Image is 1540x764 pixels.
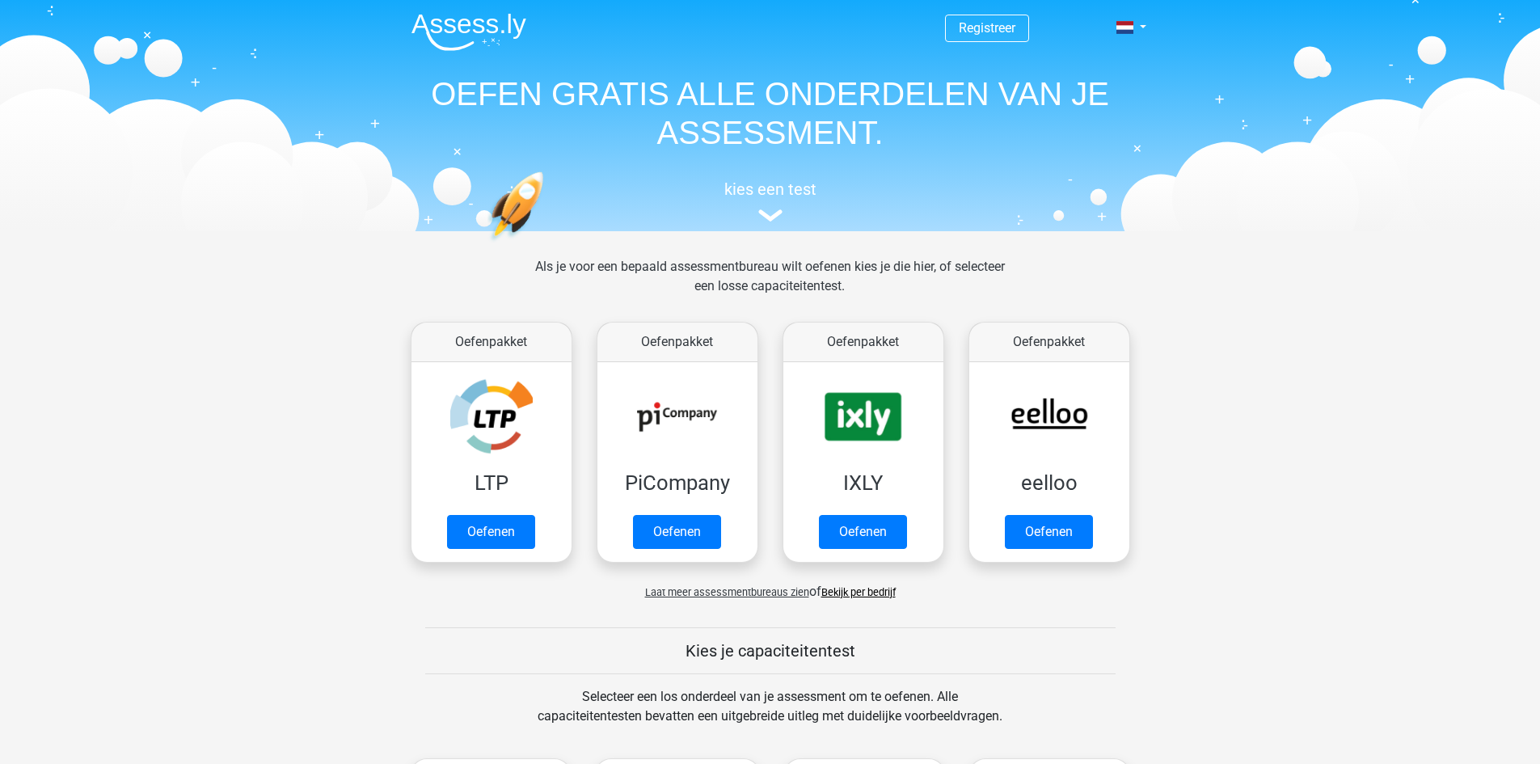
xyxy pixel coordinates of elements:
[758,209,783,222] img: assessment
[399,179,1142,199] h5: kies een test
[425,641,1116,661] h5: Kies je capaciteitentest
[959,20,1015,36] a: Registreer
[399,179,1142,222] a: kies een test
[645,586,809,598] span: Laat meer assessmentbureaus zien
[522,257,1018,315] div: Als je voor een bepaald assessmentbureau wilt oefenen kies je die hier, of selecteer een losse ca...
[447,515,535,549] a: Oefenen
[1005,515,1093,549] a: Oefenen
[522,687,1018,745] div: Selecteer een los onderdeel van je assessment om te oefenen. Alle capaciteitentesten bevatten een...
[633,515,721,549] a: Oefenen
[487,171,606,318] img: oefenen
[821,586,896,598] a: Bekijk per bedrijf
[399,74,1142,152] h1: OEFEN GRATIS ALLE ONDERDELEN VAN JE ASSESSMENT.
[411,13,526,51] img: Assessly
[399,569,1142,601] div: of
[819,515,907,549] a: Oefenen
